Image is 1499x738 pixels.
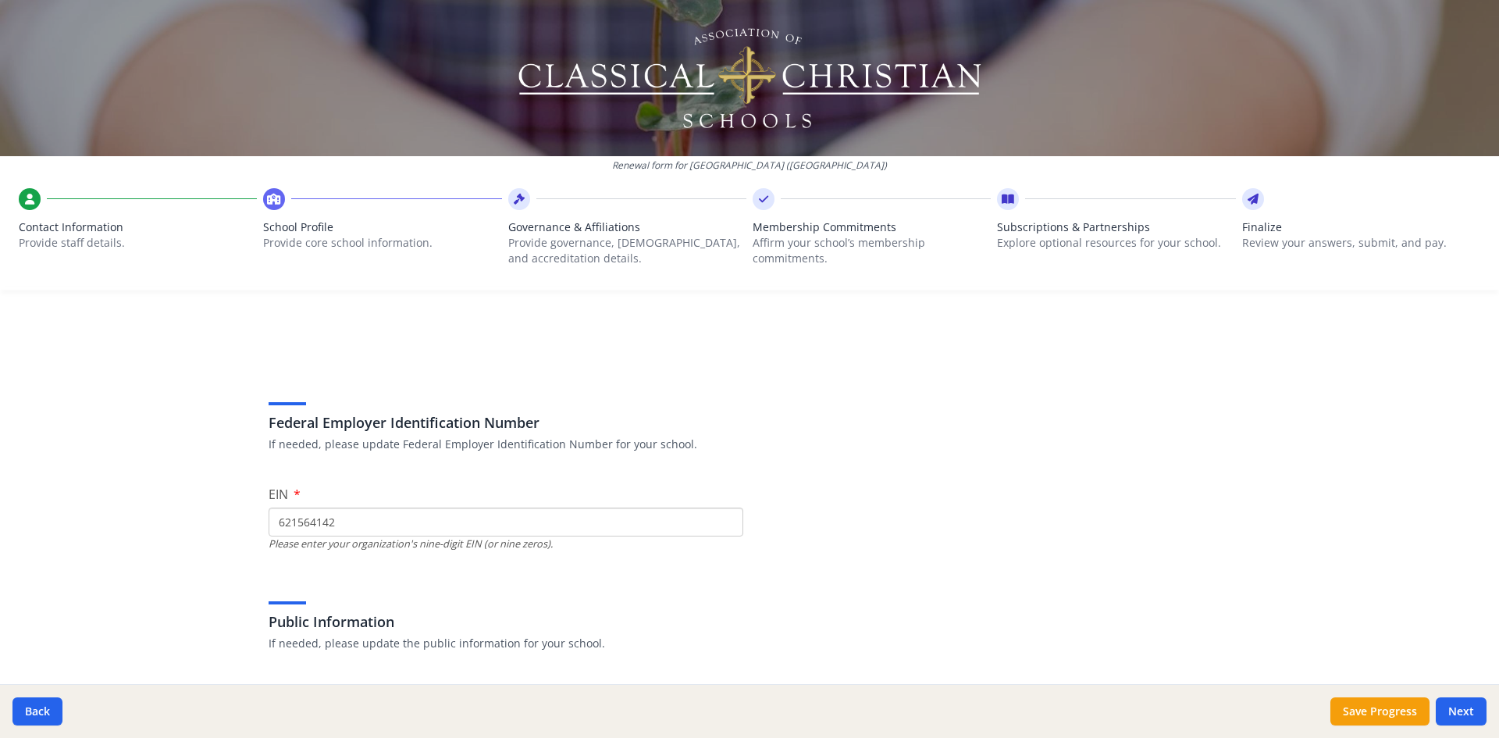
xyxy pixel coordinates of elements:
[753,235,991,266] p: Affirm your school’s membership commitments.
[269,537,743,551] div: Please enter your organization's nine-digit EIN (or nine zeros).
[508,219,746,235] span: Governance & Affiliations
[753,219,991,235] span: Membership Commitments
[12,697,62,726] button: Back
[269,611,1230,633] h3: Public Information
[263,235,501,251] p: Provide core school information.
[269,486,288,503] span: EIN
[1330,697,1430,726] button: Save Progress
[516,23,984,133] img: Logo
[269,412,1230,433] h3: Federal Employer Identification Number
[1436,697,1487,726] button: Next
[508,235,746,266] p: Provide governance, [DEMOGRAPHIC_DATA], and accreditation details.
[997,219,1235,235] span: Subscriptions & Partnerships
[997,235,1235,251] p: Explore optional resources for your school.
[269,636,1230,651] p: If needed, please update the public information for your school.
[263,219,501,235] span: School Profile
[19,219,257,235] span: Contact Information
[1242,235,1480,251] p: Review your answers, submit, and pay.
[1242,219,1480,235] span: Finalize
[19,235,257,251] p: Provide staff details.
[269,437,1230,452] p: If needed, please update Federal Employer Identification Number for your school.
